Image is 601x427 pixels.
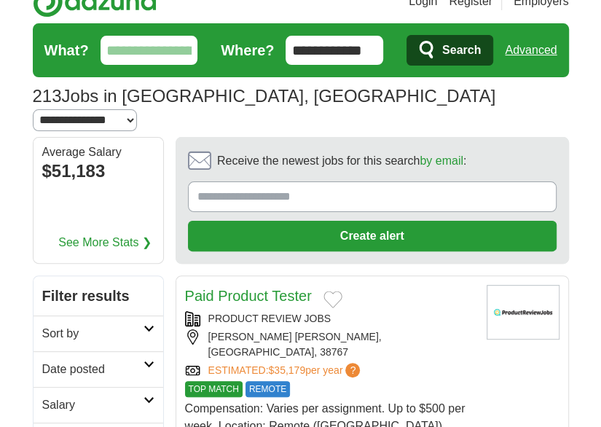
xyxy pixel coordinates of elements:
h2: Sort by [42,325,144,342]
a: Sort by [34,316,163,351]
h2: Date posted [42,361,144,378]
div: [PERSON_NAME] [PERSON_NAME], [GEOGRAPHIC_DATA], 38767 [185,329,475,360]
a: by email [420,154,463,167]
div: $51,183 [42,158,154,184]
span: $35,179 [268,364,305,376]
a: See More Stats ❯ [58,234,152,251]
span: 213 [33,83,62,109]
span: REMOTE [245,381,290,397]
a: Paid Product Tester [185,288,312,304]
a: Advanced [505,36,557,65]
span: Search [442,36,481,65]
div: PRODUCT REVIEW JOBS [185,311,475,326]
span: TOP MATCH [185,381,243,397]
h2: Filter results [34,276,163,316]
button: Add to favorite jobs [323,291,342,308]
a: Salary [34,387,163,423]
img: Company logo [487,285,559,340]
a: ESTIMATED:$35,179per year? [208,363,364,378]
div: Average Salary [42,146,154,158]
h1: Jobs in [GEOGRAPHIC_DATA], [GEOGRAPHIC_DATA] [33,86,496,106]
h2: Salary [42,396,144,414]
button: Create alert [188,221,557,251]
button: Search [406,35,493,66]
label: Where? [221,39,274,61]
label: What? [44,39,89,61]
span: Receive the newest jobs for this search : [217,152,466,170]
span: ? [345,363,360,377]
a: Date posted [34,351,163,387]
